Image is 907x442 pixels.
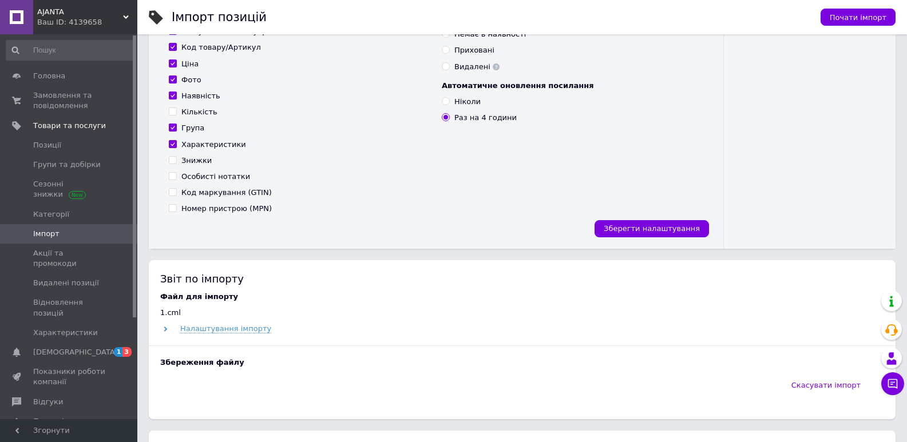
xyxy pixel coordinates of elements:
[160,357,884,368] div: Збереження файлу
[160,292,884,302] div: Файл для імпорту
[181,140,246,150] div: Характеристики
[172,10,267,24] h1: Імпорт позицій
[6,40,135,61] input: Пошук
[33,248,106,269] span: Акції та промокоди
[604,224,700,233] span: Зберегти налаштування
[181,123,204,133] div: Група
[122,347,132,357] span: 3
[181,91,220,101] div: Наявність
[33,179,106,200] span: Сезонні знижки
[181,59,199,69] div: Ціна
[791,381,861,389] span: Скасувати імпорт
[454,29,526,39] div: Немає в наявності
[779,373,873,396] button: Скасувати імпорт
[33,278,99,288] span: Видалені позиції
[114,347,123,357] span: 1
[33,416,64,427] span: Покупці
[33,140,61,150] span: Позиції
[454,62,500,72] div: Видалені
[181,188,272,198] div: Код маркування (GTIN)
[33,367,106,387] span: Показники роботи компанії
[160,308,181,317] span: 1.cml
[454,45,494,55] div: Приховані
[33,90,106,111] span: Замовлення та повідомлення
[33,229,60,239] span: Імпорт
[830,13,886,22] span: Почати імпорт
[442,81,703,91] div: Автоматичне оновлення посилання
[181,75,201,85] div: Фото
[33,71,65,81] span: Головна
[181,204,272,214] div: Номер пристрою (MPN)
[33,297,106,318] span: Відновлення позицій
[33,347,118,357] span: [DEMOGRAPHIC_DATA]
[33,160,101,170] span: Групи та добірки
[595,220,709,237] button: Зберегти налаштування
[181,107,217,117] div: Кількість
[181,42,261,53] div: Код товару/Артикул
[37,17,137,27] div: Ваш ID: 4139658
[181,172,250,182] div: Особисті нотатки
[37,7,123,17] span: AJANTA
[33,328,98,338] span: Характеристики
[181,156,212,166] div: Знижки
[180,324,271,333] span: Налаштування імпорту
[33,209,69,220] span: Категорії
[821,9,896,26] button: Почати імпорт
[33,397,63,407] span: Відгуки
[454,97,481,107] div: Ніколи
[160,272,884,286] div: Звіт по імпорту
[881,372,904,395] button: Чат з покупцем
[33,121,106,131] span: Товари та послуги
[454,113,517,123] div: Раз на 4 години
